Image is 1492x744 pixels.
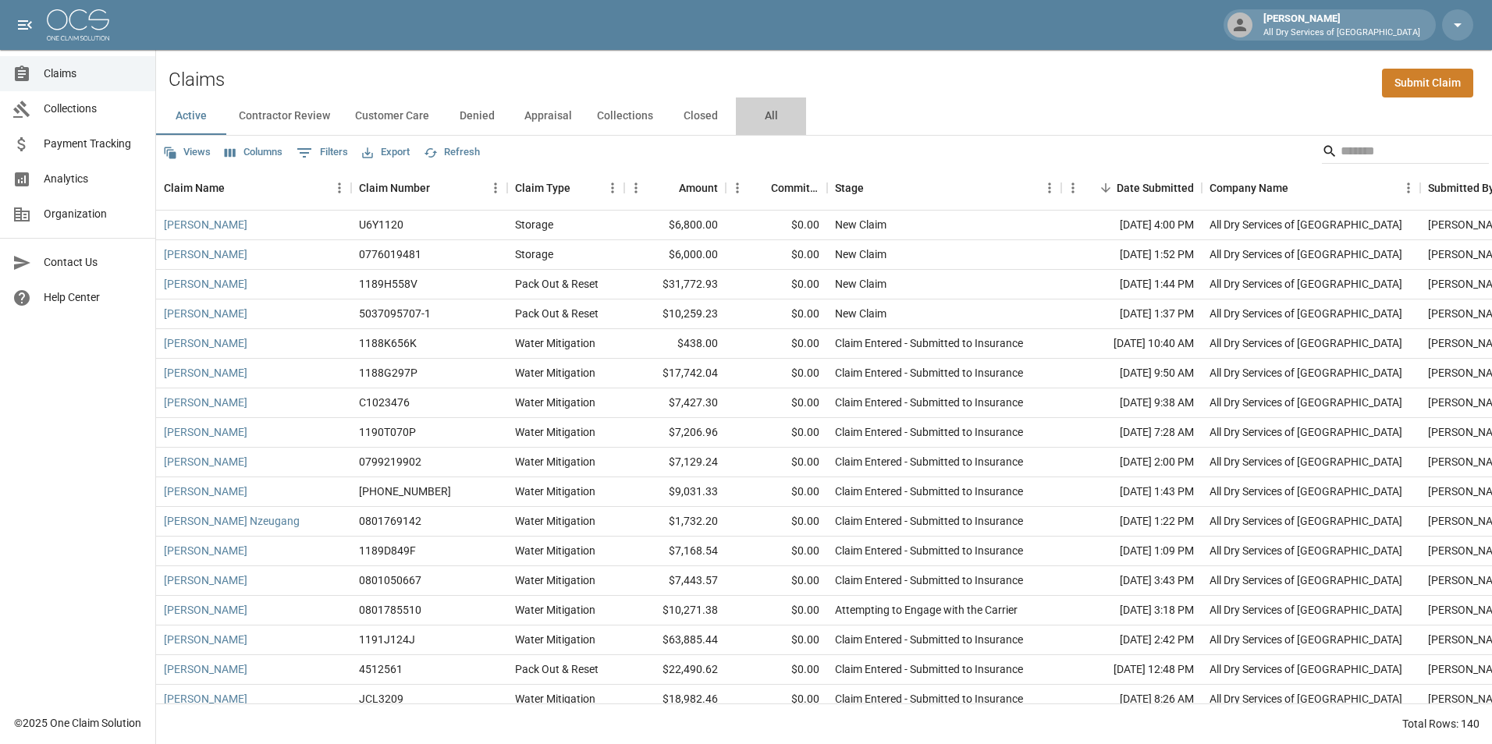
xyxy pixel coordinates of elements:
[44,66,143,82] span: Claims
[749,177,771,199] button: Sort
[726,270,827,299] div: $0.00
[1210,424,1402,440] div: All Dry Services of Atlanta
[624,270,726,299] div: $31,772.93
[515,166,570,210] div: Claim Type
[1117,166,1194,210] div: Date Submitted
[512,97,584,135] button: Appraisal
[1322,139,1489,167] div: Search
[359,632,415,647] div: 1191J124J
[835,691,1023,707] div: Claim Entered - Submitted to Insurance
[1061,655,1202,685] div: [DATE] 12:48 PM
[657,177,679,199] button: Sort
[1061,685,1202,714] div: [DATE] 8:26 AM
[1061,270,1202,299] div: [DATE] 1:44 PM
[624,596,726,625] div: $10,271.38
[164,395,247,410] a: [PERSON_NAME]
[515,572,595,588] div: Water Mitigation
[515,395,595,410] div: Water Mitigation
[726,166,827,210] div: Committed Amount
[1061,625,1202,655] div: [DATE] 2:42 PM
[1210,632,1402,647] div: All Dry Services of Atlanta
[328,176,351,200] button: Menu
[359,246,421,262] div: 0776019481
[226,97,343,135] button: Contractor Review
[359,484,451,499] div: 300-0359515-2025
[221,140,286,165] button: Select columns
[835,543,1023,558] div: Claim Entered - Submitted to Insurance
[835,484,1023,499] div: Claim Entered - Submitted to Insurance
[343,97,442,135] button: Customer Care
[1061,329,1202,359] div: [DATE] 10:40 AM
[515,543,595,558] div: Water Mitigation
[726,211,827,240] div: $0.00
[835,602,1018,618] div: Attempting to Engage with the Carrier
[164,454,247,469] a: [PERSON_NAME]
[1382,69,1473,97] a: Submit Claim
[726,655,827,685] div: $0.00
[1210,335,1402,351] div: All Dry Services of Atlanta
[359,217,403,232] div: U6Y1120
[9,9,41,41] button: open drawer
[1061,176,1085,200] button: Menu
[726,685,827,714] div: $0.00
[835,276,886,292] div: New Claim
[570,177,592,199] button: Sort
[515,691,595,707] div: Water Mitigation
[726,596,827,625] div: $0.00
[835,246,886,262] div: New Claim
[164,166,225,210] div: Claim Name
[624,655,726,685] div: $22,490.62
[156,166,351,210] div: Claim Name
[225,177,247,199] button: Sort
[1061,566,1202,596] div: [DATE] 3:43 PM
[1210,454,1402,469] div: All Dry Services of Atlanta
[1210,602,1402,618] div: All Dry Services of Atlanta
[624,537,726,566] div: $7,168.54
[359,276,417,292] div: 1189H558V
[726,448,827,477] div: $0.00
[359,395,410,410] div: C1023476
[726,418,827,448] div: $0.00
[736,97,806,135] button: All
[1210,276,1402,292] div: All Dry Services of Atlanta
[1402,716,1480,732] div: Total Rows: 140
[835,166,864,210] div: Stage
[726,477,827,507] div: $0.00
[293,140,352,165] button: Show filters
[624,418,726,448] div: $7,206.96
[835,395,1023,410] div: Claim Entered - Submitted to Insurance
[624,448,726,477] div: $7,129.24
[624,299,726,329] div: $10,259.23
[430,177,452,199] button: Sort
[1210,691,1402,707] div: All Dry Services of Atlanta
[1095,177,1117,199] button: Sort
[44,136,143,152] span: Payment Tracking
[359,572,421,588] div: 0801050667
[47,9,109,41] img: ocs-logo-white-transparent.png
[624,240,726,270] div: $6,000.00
[1210,166,1288,210] div: Company Name
[164,246,247,262] a: [PERSON_NAME]
[515,632,595,647] div: Water Mitigation
[666,97,736,135] button: Closed
[1210,513,1402,529] div: All Dry Services of Atlanta
[164,632,247,647] a: [PERSON_NAME]
[726,176,749,200] button: Menu
[1210,661,1402,677] div: All Dry Services of Atlanta
[164,572,247,588] a: [PERSON_NAME]
[164,306,247,321] a: [PERSON_NAME]
[1061,211,1202,240] div: [DATE] 4:00 PM
[624,329,726,359] div: $438.00
[1257,11,1426,39] div: [PERSON_NAME]
[624,359,726,388] div: $17,742.04
[835,217,886,232] div: New Claim
[359,365,417,381] div: 1188G297P
[1210,365,1402,381] div: All Dry Services of Atlanta
[515,365,595,381] div: Water Mitigation
[835,632,1023,647] div: Claim Entered - Submitted to Insurance
[515,661,599,677] div: Pack Out & Reset
[726,299,827,329] div: $0.00
[515,484,595,499] div: Water Mitigation
[726,566,827,596] div: $0.00
[515,217,553,232] div: Storage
